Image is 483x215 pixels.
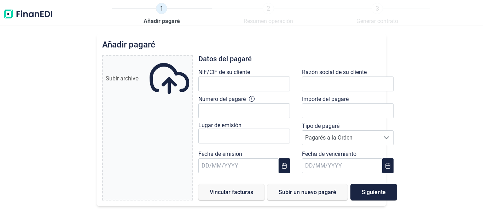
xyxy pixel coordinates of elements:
[156,3,167,14] span: 1
[302,68,367,77] label: Razón social de su cliente
[350,184,397,200] button: Siguiente
[3,3,53,26] img: Logo de aplicación
[362,189,386,195] span: Siguiente
[198,95,246,103] label: Número del pagaré
[102,40,381,50] h2: Añadir pagaré
[302,122,339,130] label: Tipo de pagaré
[302,131,380,145] span: Pagarés a la Orden
[198,68,250,77] label: NIF/CIF de su cliente
[302,95,349,103] label: Importe del pagaré
[198,184,264,200] button: Vincular facturas
[144,3,180,26] a: 1Añadir pagaré
[106,59,189,98] div: Subir archivo
[198,158,278,173] input: DD/MM/YYYY
[210,189,253,195] span: Vincular facturas
[279,189,336,195] span: Subir un nuevo pagaré
[302,150,356,158] label: Fecha de vencimiento
[144,17,180,26] span: Añadir pagaré
[198,150,242,158] label: Fecha de emisión
[198,122,241,129] label: Lugar de emisión
[279,158,290,173] button: Choose Date
[302,158,382,173] input: DD/MM/YYYY
[267,184,348,200] button: Subir un nuevo pagaré
[198,55,397,62] h3: Datos del pagaré
[382,158,394,173] button: Choose Date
